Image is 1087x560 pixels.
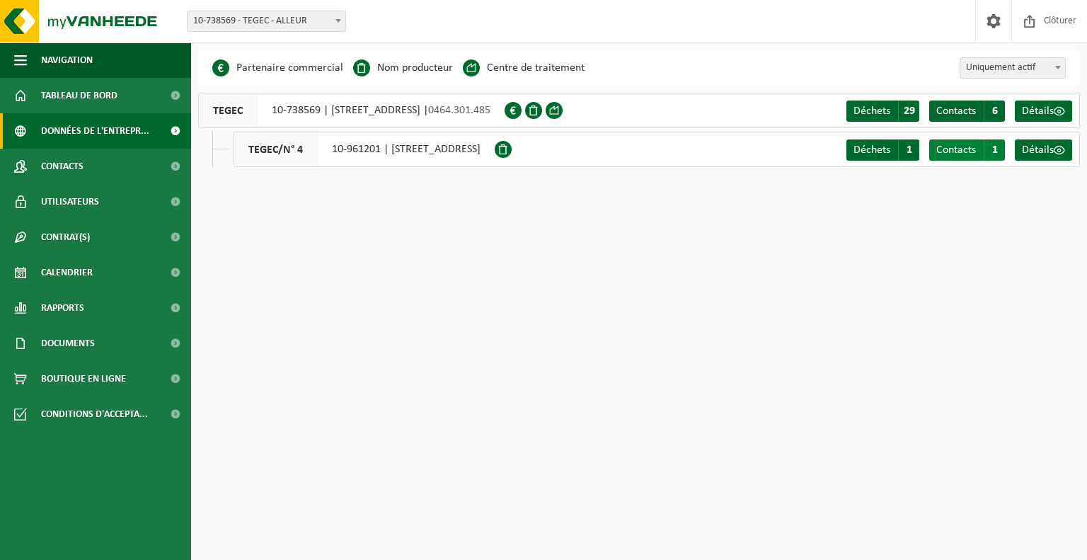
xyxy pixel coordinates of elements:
[853,105,890,117] span: Déchets
[198,93,505,128] div: 10-738569 | [STREET_ADDRESS] |
[41,184,99,219] span: Utilisateurs
[984,139,1005,161] span: 1
[199,93,258,127] span: TEGEC
[41,219,90,255] span: Contrat(s)
[41,361,126,396] span: Boutique en ligne
[1022,105,1054,117] span: Détails
[936,105,976,117] span: Contacts
[428,105,490,116] span: 0464.301.485
[846,139,919,161] a: Déchets 1
[960,58,1065,78] span: Uniquement actif
[41,326,95,361] span: Documents
[41,396,148,432] span: Conditions d'accepta...
[898,139,919,161] span: 1
[1015,139,1072,161] a: Détails
[234,132,495,167] div: 10-961201 | [STREET_ADDRESS]
[984,101,1005,122] span: 6
[898,101,919,122] span: 29
[846,101,919,122] a: Déchets 29
[960,57,1066,79] span: Uniquement actif
[41,42,93,78] span: Navigation
[853,144,890,156] span: Déchets
[1022,144,1054,156] span: Détails
[187,11,346,32] span: 10-738569 - TEGEC - ALLEUR
[188,11,345,31] span: 10-738569 - TEGEC - ALLEUR
[41,78,117,113] span: Tableau de bord
[41,149,84,184] span: Contacts
[929,139,1005,161] a: Contacts 1
[463,57,585,79] li: Centre de traitement
[41,255,93,290] span: Calendrier
[212,57,343,79] li: Partenaire commercial
[1015,101,1072,122] a: Détails
[929,101,1005,122] a: Contacts 6
[234,132,318,166] span: TEGEC/N° 4
[41,113,149,149] span: Données de l'entrepr...
[41,290,84,326] span: Rapports
[353,57,453,79] li: Nom producteur
[936,144,976,156] span: Contacts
